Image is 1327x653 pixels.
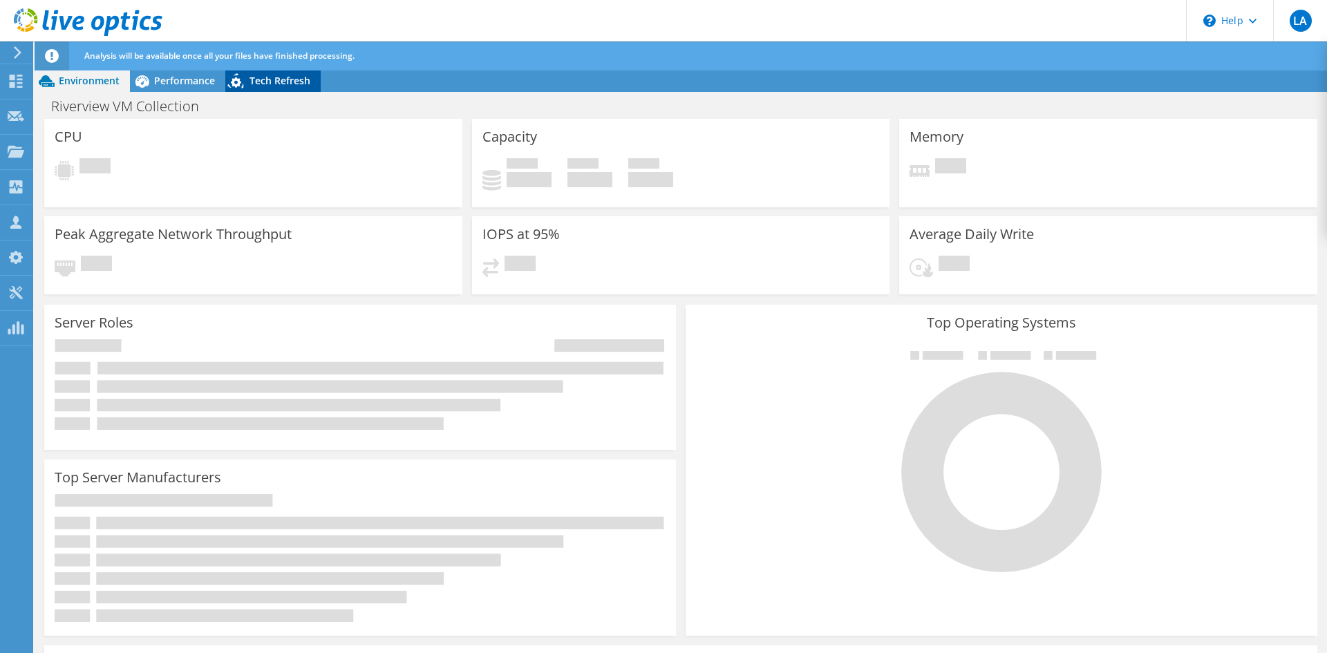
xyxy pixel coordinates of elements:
h4: 0 GiB [628,172,673,187]
h3: Server Roles [55,315,133,330]
h3: Average Daily Write [910,227,1034,242]
span: Pending [81,256,112,274]
span: Used [507,158,538,172]
span: Pending [79,158,111,177]
h3: Top Operating Systems [696,315,1307,330]
span: Tech Refresh [250,74,310,87]
h3: IOPS at 95% [482,227,560,242]
span: Pending [505,256,536,274]
h3: Capacity [482,129,537,144]
h4: 0 GiB [567,172,612,187]
h3: Memory [910,129,963,144]
span: Free [567,158,599,172]
span: Environment [59,74,120,87]
h3: CPU [55,129,82,144]
span: Performance [154,74,215,87]
span: Analysis will be available once all your files have finished processing. [84,50,355,61]
span: Pending [939,256,970,274]
span: LA [1290,10,1312,32]
span: Pending [935,158,966,177]
h3: Peak Aggregate Network Throughput [55,227,292,242]
h4: 0 GiB [507,172,552,187]
svg: \n [1203,15,1216,27]
span: Total [628,158,659,172]
h3: Top Server Manufacturers [55,470,221,485]
h1: Riverview VM Collection [45,99,220,114]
